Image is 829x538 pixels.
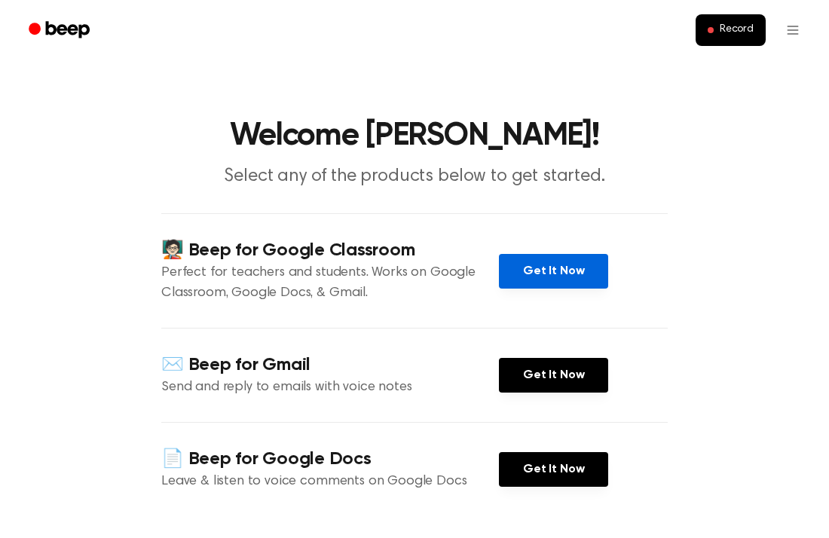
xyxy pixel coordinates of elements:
button: Open menu [775,12,811,48]
p: Perfect for teachers and students. Works on Google Classroom, Google Docs, & Gmail. [161,263,499,304]
a: Get It Now [499,254,608,289]
a: Get It Now [499,358,608,393]
h4: ✉️ Beep for Gmail [161,353,499,378]
a: Get It Now [499,452,608,487]
h4: 📄 Beep for Google Docs [161,447,499,472]
span: Record [720,23,754,37]
p: Send and reply to emails with voice notes [161,378,499,398]
p: Select any of the products below to get started. [125,164,704,189]
a: Beep [18,16,103,45]
p: Leave & listen to voice comments on Google Docs [161,472,499,492]
h4: 🧑🏻‍🏫 Beep for Google Classroom [161,238,499,263]
h1: Welcome [PERSON_NAME]! [29,121,800,152]
button: Record [696,14,766,46]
